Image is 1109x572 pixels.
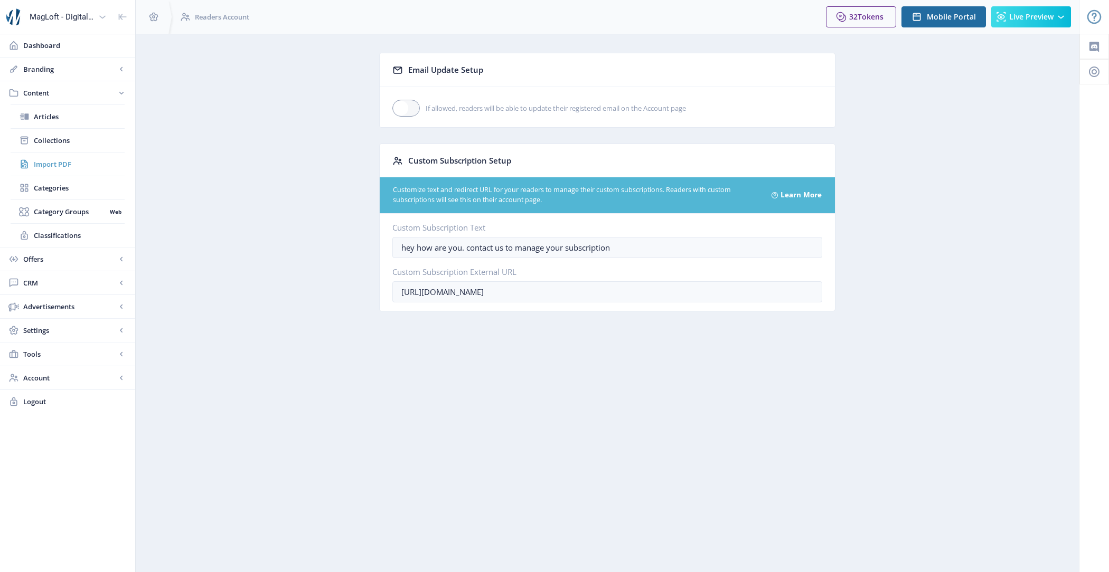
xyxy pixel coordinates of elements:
[34,206,106,217] span: Category Groups
[420,102,686,115] span: If allowed, readers will be able to update their registered email on the Account page
[34,183,125,193] span: Categories
[195,12,249,22] span: Readers Account
[30,5,94,28] div: MagLoft - Digital Magazine
[901,6,986,27] button: Mobile Portal
[927,13,976,21] span: Mobile Portal
[106,206,125,217] nb-badge: Web
[991,6,1071,27] button: Live Preview
[23,349,116,359] span: Tools
[393,185,759,205] div: Customize text and redirect URL for your readers to manage their custom subscriptions. Readers wi...
[34,111,125,122] span: Articles
[23,40,127,51] span: Dashboard
[11,105,125,128] a: Articles
[392,266,814,277] label: Custom Subscription External URL
[781,187,822,203] a: Learn More
[11,152,125,176] a: Import PDF
[392,237,822,258] input: Manage your subscription here
[11,129,125,152] a: Collections
[11,176,125,199] a: Categories
[392,222,814,233] label: Custom Subscription Text
[23,88,116,98] span: Content
[11,224,125,247] a: Classifications
[34,230,125,241] span: Classifications
[826,6,896,27] button: 32Tokens
[408,152,511,169] span: Custom Subscription Setup
[858,12,884,22] span: Tokens
[23,373,116,383] span: Account
[34,135,125,146] span: Collections
[11,200,125,223] a: Category GroupsWeb
[392,281,822,302] input: https://pwa.magloft.com/
[23,396,127,407] span: Logout
[34,159,125,169] span: Import PDF
[23,325,116,336] span: Settings
[6,8,23,25] img: properties.app_icon.png
[23,254,116,264] span: Offers
[23,301,116,312] span: Advertisements
[23,64,116,74] span: Branding
[408,62,483,78] span: Email Update Setup
[23,278,116,288] span: CRM
[1009,13,1054,21] span: Live Preview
